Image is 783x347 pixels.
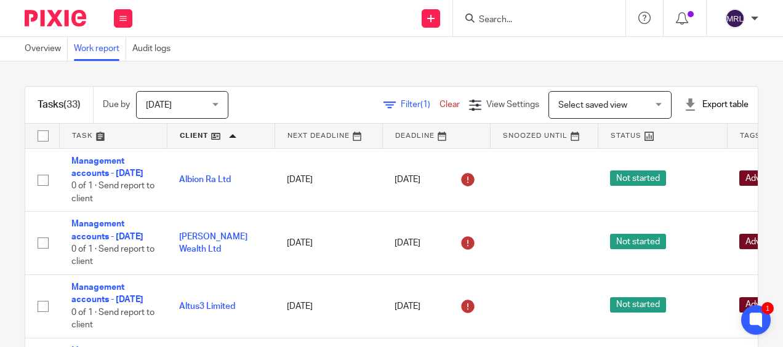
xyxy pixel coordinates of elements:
[610,297,666,313] span: Not started
[486,100,539,109] span: View Settings
[478,15,588,26] input: Search
[395,170,478,189] div: [DATE]
[71,220,143,241] a: Management accounts - [DATE]
[395,233,478,253] div: [DATE]
[38,98,81,111] h1: Tasks
[25,37,68,61] a: Overview
[71,283,143,304] a: Management accounts - [DATE]
[684,98,749,111] div: Export table
[275,275,382,338] td: [DATE]
[63,100,81,110] span: (33)
[401,100,440,109] span: Filter
[395,297,478,316] div: [DATE]
[275,148,382,212] td: [DATE]
[179,302,235,311] a: Altus3 Limited
[132,37,177,61] a: Audit logs
[103,98,130,111] p: Due by
[420,100,430,109] span: (1)
[610,170,666,186] span: Not started
[71,245,155,266] span: 0 of 1 · Send report to client
[71,181,155,203] span: 0 of 1 · Send report to client
[275,212,382,275] td: [DATE]
[610,234,666,249] span: Not started
[740,132,761,139] span: Tags
[71,157,143,178] a: Management accounts - [DATE]
[146,101,172,110] span: [DATE]
[440,100,460,109] a: Clear
[179,175,231,184] a: Albion Ra Ltd
[179,233,247,253] a: [PERSON_NAME] Wealth Ltd
[558,101,627,110] span: Select saved view
[74,37,126,61] a: Work report
[25,10,86,26] img: Pixie
[71,308,155,330] span: 0 of 1 · Send report to client
[761,302,774,314] div: 1
[725,9,745,28] img: svg%3E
